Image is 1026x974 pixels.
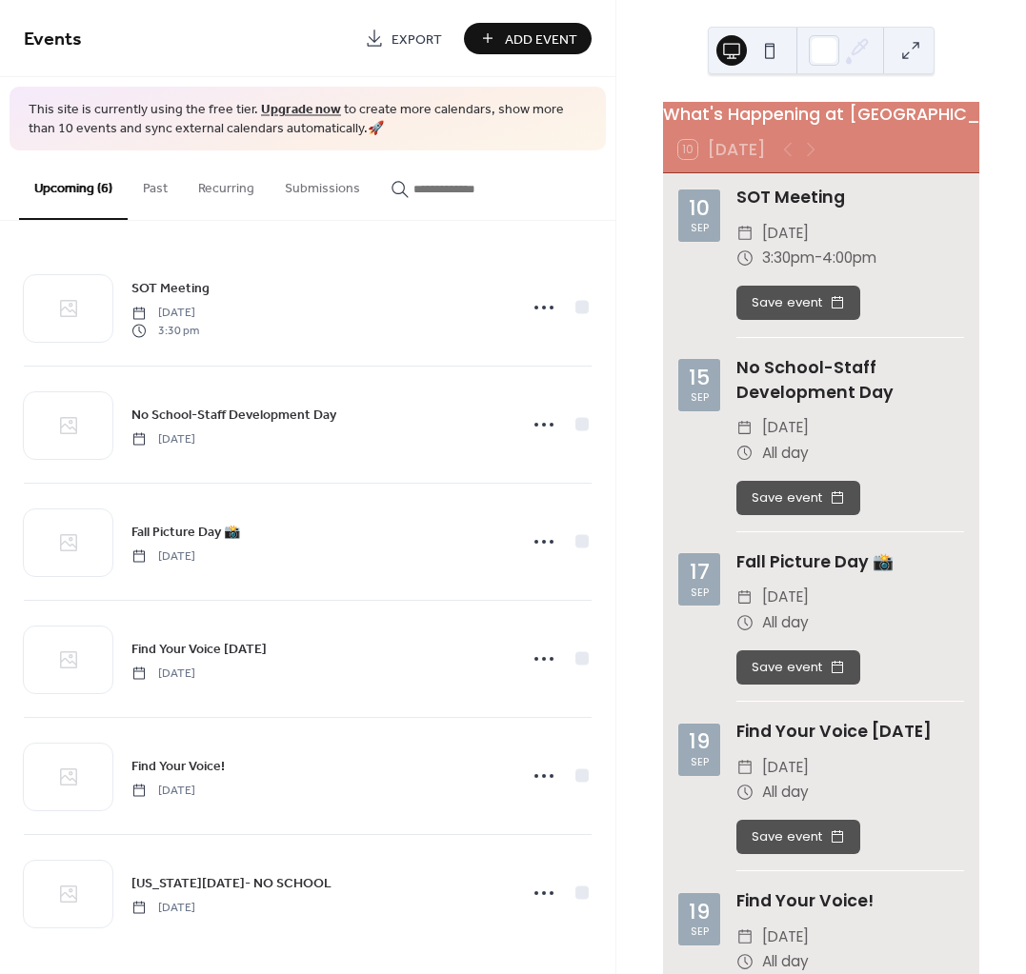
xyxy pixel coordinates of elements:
[736,820,860,854] button: Save event
[689,368,710,388] div: 15
[689,902,710,923] div: 19
[736,888,964,913] div: Find Your Voice!
[131,405,336,425] span: No School-Staff Development Day
[736,415,754,440] div: ​
[736,924,754,949] div: ​
[815,246,822,270] span: -
[128,150,183,218] button: Past
[183,150,270,218] button: Recurring
[691,587,709,598] div: Sep
[736,719,964,744] div: Find Your Voice [DATE]
[131,277,210,299] a: SOT Meeting
[261,97,341,123] a: Upgrade now
[131,430,195,447] span: [DATE]
[736,780,754,805] div: ​
[691,926,709,937] div: Sep
[736,286,860,320] button: Save event
[691,392,709,403] div: Sep
[736,481,860,515] button: Save event
[762,441,809,466] span: All day
[762,221,809,246] span: [DATE]
[131,872,332,894] a: [US_STATE][DATE]- NO SCHOOL
[736,755,754,780] div: ​
[762,610,809,635] span: All day
[19,150,128,220] button: Upcoming (6)
[822,246,876,270] span: 4:00pm
[736,221,754,246] div: ​
[131,547,195,565] span: [DATE]
[464,23,592,54] button: Add Event
[131,899,195,916] span: [DATE]
[736,585,754,609] div: ​
[131,639,267,659] span: Find Your Voice [DATE]
[131,755,225,777] a: Find Your Voice!
[736,185,964,209] div: SOT Meeting
[762,780,809,805] span: All day
[689,731,710,752] div: 19
[736,949,754,974] div: ​
[131,404,336,426] a: No School-Staff Development Day
[736,441,754,466] div: ​
[736,549,964,574] div: Fall Picture Day 📸
[131,665,195,682] span: [DATE]
[691,223,709,233] div: Sep
[351,23,456,54] a: Export
[762,246,815,270] span: 3:30pm
[24,21,82,58] span: Events
[131,638,267,660] a: Find Your Voice [DATE]
[270,150,375,218] button: Submissions
[736,650,860,685] button: Save event
[690,562,710,583] div: 17
[131,322,199,339] span: 3:30 pm
[131,279,210,299] span: SOT Meeting
[762,949,809,974] span: All day
[736,355,964,406] div: No School-Staff Development Day
[736,246,754,270] div: ​
[762,924,809,949] span: [DATE]
[29,101,587,138] span: This site is currently using the free tier. to create more calendars, show more than 10 events an...
[131,873,332,893] span: [US_STATE][DATE]- NO SCHOOL
[762,755,809,780] span: [DATE]
[131,522,240,542] span: Fall Picture Day 📸
[131,782,195,799] span: [DATE]
[392,30,442,50] span: Export
[762,415,809,440] span: [DATE]
[131,521,240,543] a: Fall Picture Day 📸
[131,756,225,776] span: Find Your Voice!
[505,30,577,50] span: Add Event
[663,102,979,127] div: What's Happening at [GEOGRAPHIC_DATA]
[691,757,709,767] div: Sep
[736,610,754,635] div: ​
[689,198,710,219] div: 10
[131,305,199,322] span: [DATE]
[762,585,809,609] span: [DATE]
